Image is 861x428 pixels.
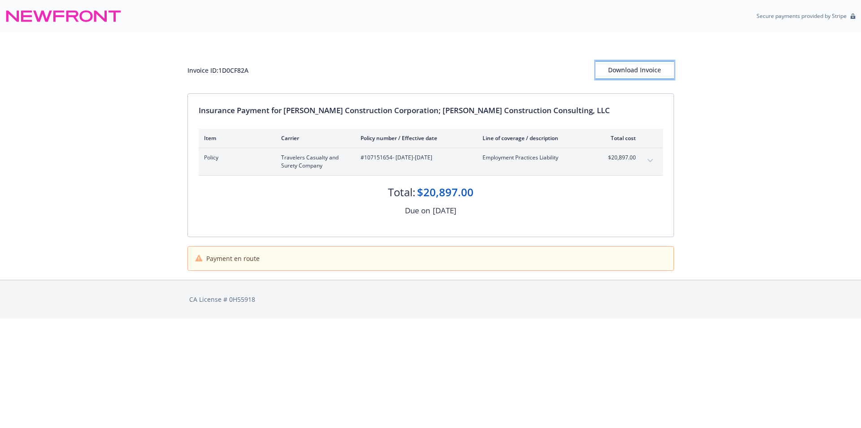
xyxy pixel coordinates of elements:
div: Total: [388,185,415,200]
span: Employment Practices Liability [483,154,588,162]
div: Item [204,134,267,142]
span: $20,897.00 [602,154,636,162]
div: Carrier [281,134,346,142]
div: Insurance Payment for [PERSON_NAME] Construction Corporation; [PERSON_NAME] Construction Consulti... [199,105,663,116]
div: Invoice ID: 1D0CF82A [187,66,248,75]
div: Line of coverage / description [483,134,588,142]
span: Policy [204,154,267,162]
span: Travelers Casualty and Surety Company [281,154,346,170]
div: [DATE] [433,205,457,216]
div: Due on [405,205,430,216]
div: CA License # 0H55918 [189,295,672,304]
button: Download Invoice [596,61,674,79]
div: PolicyTravelers Casualty and Surety Company#107151654- [DATE]-[DATE]Employment Practices Liabilit... [199,148,663,175]
span: Payment en route [206,254,260,263]
p: Secure payments provided by Stripe [757,12,847,20]
div: Total cost [602,134,636,142]
div: $20,897.00 [417,185,474,200]
span: #107151654 - [DATE]-[DATE] [361,154,468,162]
div: Policy number / Effective date [361,134,468,142]
button: expand content [643,154,657,168]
